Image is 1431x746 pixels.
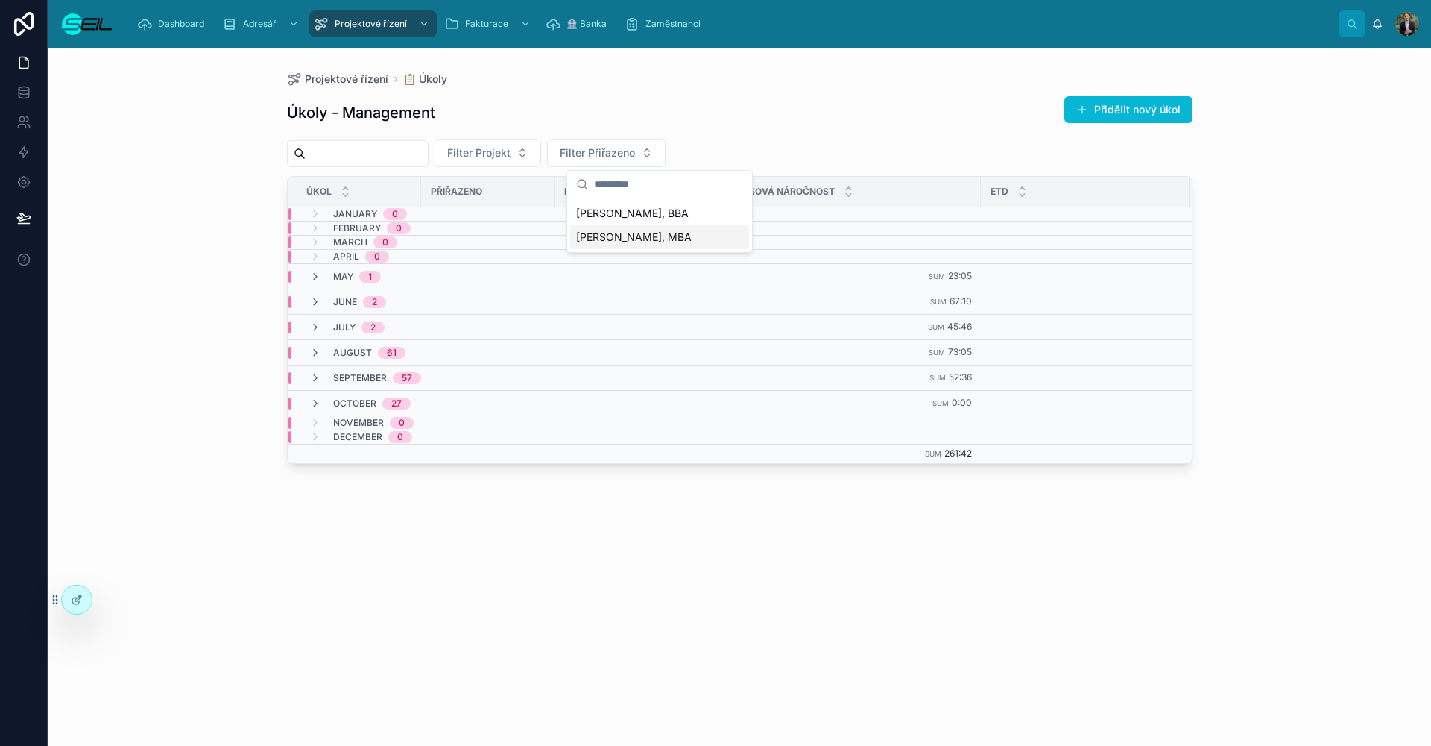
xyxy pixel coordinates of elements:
[447,145,511,160] span: Filter Projekt
[440,10,538,37] a: Fakturace
[368,271,372,283] div: 1
[932,399,949,407] small: Sum
[370,322,376,333] div: 2
[392,208,398,220] div: 0
[335,18,407,30] span: Projektové řízení
[950,295,972,307] span: 67:10
[333,372,387,384] span: September
[465,18,508,30] span: Fakturace
[403,72,447,87] a: 📋 Úkoly
[287,72,388,87] a: Projektové řízení
[566,18,607,30] span: 🏦 Banka
[387,347,397,359] div: 61
[372,296,377,308] div: 2
[564,186,618,198] span: Poznámky
[736,186,835,198] span: Časová náročnost
[929,348,945,357] small: Sum
[948,346,972,357] span: 73:05
[576,230,692,245] span: [PERSON_NAME], MBA
[309,10,437,37] a: Projektové řízení
[947,321,972,332] span: 45:46
[930,298,947,306] small: Sum
[991,186,1008,198] span: ETD
[391,398,402,410] div: 27
[333,431,382,443] span: December
[397,431,403,443] div: 0
[333,417,384,429] span: November
[929,374,946,382] small: Sum
[645,18,701,30] span: Zaměstnanci
[333,271,353,283] span: May
[382,236,388,248] div: 0
[541,10,617,37] a: 🏦 Banka
[374,251,380,263] div: 0
[402,372,412,384] div: 57
[949,372,972,383] span: 52:36
[333,236,367,248] span: March
[333,398,376,410] span: October
[243,18,277,30] span: Adresář
[60,12,113,36] img: App logo
[944,448,972,459] span: 261:42
[567,198,752,252] div: Suggestions
[333,251,359,263] span: April
[547,139,666,167] button: Select Button
[218,10,306,37] a: Adresář
[560,145,635,160] span: Filter Přiřazeno
[396,222,402,234] div: 0
[399,417,405,429] div: 0
[435,139,541,167] button: Select Button
[929,272,945,280] small: Sum
[431,186,482,198] span: Přiřazeno
[158,18,204,30] span: Dashboard
[620,10,711,37] a: Zaměstnanci
[333,208,377,220] span: January
[306,186,332,198] span: Úkol
[305,72,388,87] span: Projektové řízení
[287,102,435,123] h1: Úkoly - Management
[952,397,972,408] span: 0:00
[333,347,372,359] span: August
[925,450,941,458] small: Sum
[333,222,381,234] span: February
[1064,96,1192,123] button: Přidělit nový úkol
[333,322,356,333] span: July
[125,7,1339,40] div: scrollable content
[576,206,689,221] span: [PERSON_NAME], BBA
[333,296,357,308] span: June
[928,323,944,331] small: Sum
[133,10,215,37] a: Dashboard
[948,270,972,281] span: 23:05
